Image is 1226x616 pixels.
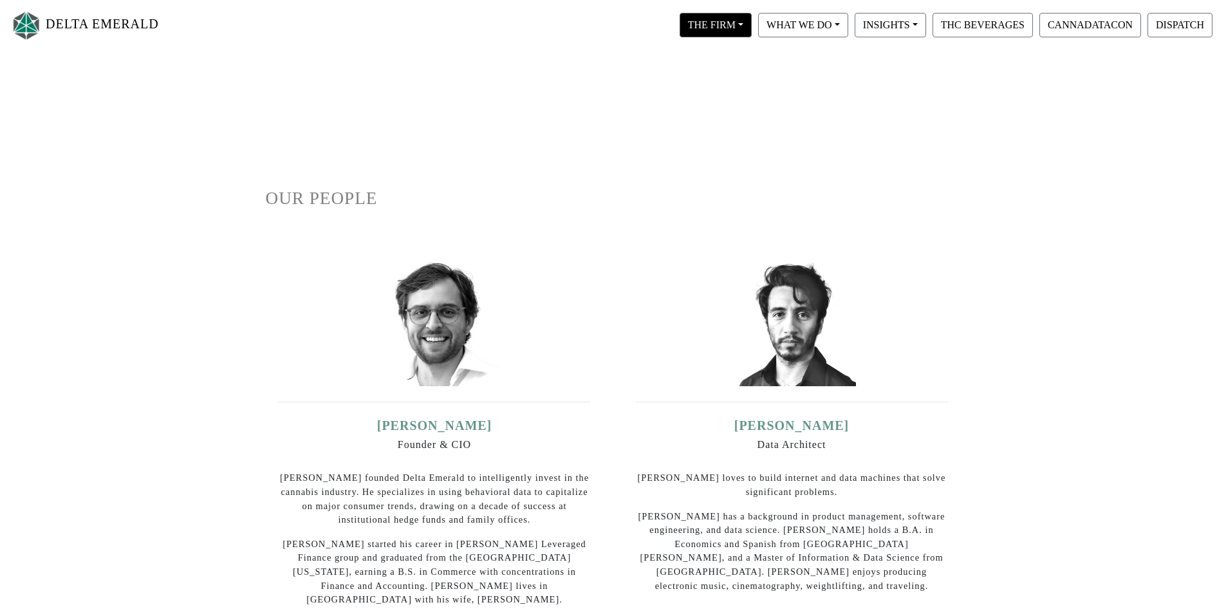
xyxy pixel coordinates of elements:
h6: Data Architect [636,438,948,451]
img: Logo [10,8,42,42]
button: WHAT WE DO [758,13,848,37]
img: ian [370,257,499,386]
img: david [727,257,856,386]
p: [PERSON_NAME] has a background in product management, software engineering, and data science. [PE... [636,510,948,593]
p: [PERSON_NAME] founded Delta Emerald to intelligently invest in the cannabis industry. He speciali... [279,471,591,527]
a: DISPATCH [1144,19,1216,30]
button: CANNADATACON [1039,13,1141,37]
p: [PERSON_NAME] started his career in [PERSON_NAME] Leveraged Finance group and graduated from the ... [279,537,591,607]
button: THC BEVERAGES [933,13,1033,37]
button: DISPATCH [1147,13,1212,37]
a: THC BEVERAGES [929,19,1036,30]
button: THE FIRM [680,13,752,37]
p: [PERSON_NAME] loves to build internet and data machines that solve significant problems. [636,471,948,499]
button: INSIGHTS [855,13,926,37]
h6: Founder & CIO [279,438,591,451]
a: DELTA EMERALD [10,5,159,46]
h1: OUR PEOPLE [266,188,961,209]
a: CANNADATACON [1036,19,1144,30]
a: [PERSON_NAME] [377,418,492,433]
a: [PERSON_NAME] [734,418,850,433]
